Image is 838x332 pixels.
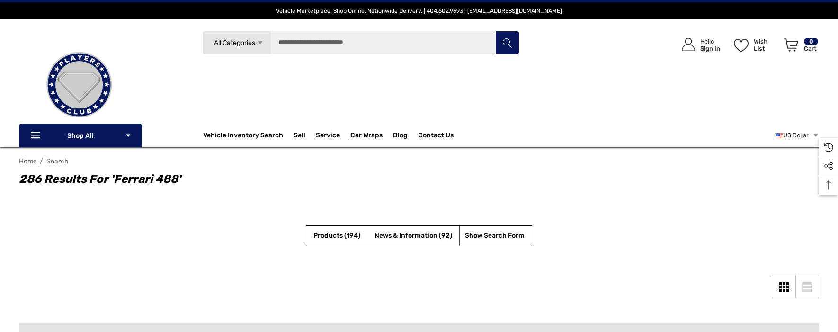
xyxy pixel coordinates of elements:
h1: 286 results for 'ferrari 488' [19,170,663,188]
a: Blog [393,131,408,142]
svg: Wish List [734,39,749,52]
svg: Recently Viewed [824,143,833,152]
svg: Icon Arrow Down [125,132,132,139]
p: Cart [804,45,818,52]
p: Shop All [19,124,142,147]
a: All Categories Icon Arrow Down Icon Arrow Up [202,31,271,54]
p: Sign In [700,45,720,52]
a: Service [316,131,340,142]
a: Contact Us [418,131,454,142]
svg: Review Your Cart [784,38,798,52]
a: Grid View [772,275,795,298]
a: Sell [294,126,316,145]
span: Products (194) [313,232,360,240]
a: Cart with 0 items [780,28,819,65]
span: Car Wraps [350,131,383,142]
a: Wish List Wish List [730,28,780,61]
span: Vehicle Marketplace. Shop Online. Nationwide Delivery. | 404.602.9593 | [EMAIL_ADDRESS][DOMAIN_NAME] [276,8,562,14]
button: Search [495,31,519,54]
a: List View [795,275,819,298]
svg: Icon Line [29,130,44,141]
a: USD [776,126,819,145]
span: Sell [294,131,305,142]
p: Hello [700,38,720,45]
svg: Social Media [824,162,833,171]
svg: Icon User Account [682,38,695,51]
a: Vehicle Inventory Search [203,131,283,142]
p: Wish List [754,38,779,52]
a: Sign in [671,28,725,61]
a: Show Search Form [465,230,525,242]
nav: Breadcrumb [19,153,819,170]
span: News & Information (92) [374,232,452,240]
p: 0 [804,38,818,45]
img: Players Club | Cars For Sale [32,37,126,132]
a: Search [46,157,69,165]
a: Home [19,157,37,165]
span: All Categories [214,39,255,47]
svg: Icon Arrow Down [257,39,264,46]
svg: Top [819,180,838,190]
a: Car Wraps [350,126,393,145]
